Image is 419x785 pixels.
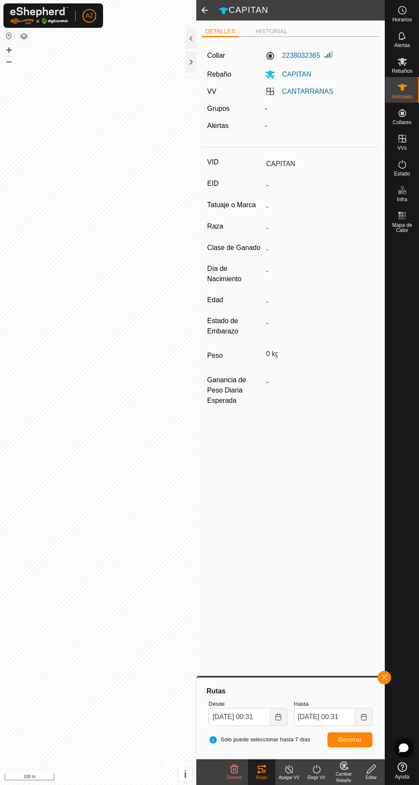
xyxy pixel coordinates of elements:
span: Estado [394,171,410,176]
button: Choose Date [355,708,372,726]
label: Collar [207,51,225,61]
label: Grupos [207,105,230,112]
label: EID [207,178,263,189]
span: CAPITAN [275,71,311,78]
label: Hasta [294,700,373,708]
label: Día de Nacimiento [207,264,263,284]
label: Clase de Ganado [207,242,263,253]
a: CANTARRANAS [282,88,333,95]
span: Infra [397,197,407,202]
button: Choose Date [270,708,287,726]
span: Alertas [394,43,410,48]
li: HISTORIAL [252,27,291,36]
button: i [178,767,192,781]
div: Rutas [248,774,275,781]
label: Alertas [207,122,229,129]
button: Restablecer Mapa [4,31,14,41]
label: Estado de Embarazo [207,316,263,336]
button: – [4,56,14,66]
span: Rebaños [392,68,412,74]
span: Generar [338,736,362,743]
span: Ayuda [395,774,410,779]
a: Ayuda [385,759,419,783]
h2: CAPITAN [218,5,385,16]
label: Desde [209,700,287,708]
button: Generar [328,732,372,747]
button: Capas del Mapa [19,31,29,42]
label: VID [207,157,263,168]
div: Elegir VV [303,774,330,781]
div: Editar [357,774,385,781]
div: - [262,104,378,114]
div: Apagar VV [275,774,303,781]
label: Edad [207,294,263,306]
label: 2238032365 [265,51,320,61]
label: Peso [207,347,263,365]
label: Rebaño [207,71,231,78]
button: + [4,45,14,55]
div: - [262,121,378,131]
label: VV [207,88,216,95]
span: A2 [86,11,93,20]
div: Rutas [205,686,376,696]
label: Ganancia de Peso Diaria Esperada [207,375,263,406]
label: Raza [207,221,263,232]
span: Solo puede seleccionar hasta 7 días [209,735,310,744]
li: DETALLES [202,27,239,37]
label: Tatuaje o Marca [207,199,263,211]
a: Política de Privacidad [54,774,103,782]
div: Cambiar Rebaño [330,771,357,784]
span: Eliminar [227,775,242,780]
span: i [184,768,187,780]
span: Mapa de Calor [387,223,417,233]
img: Intensidad de Señal [324,49,334,59]
span: Animales [392,94,413,99]
span: Horarios [392,17,412,22]
img: Logo Gallagher [10,7,68,24]
a: Contáctenos [114,774,142,782]
span: VVs [397,146,407,151]
span: Collares [392,120,411,125]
